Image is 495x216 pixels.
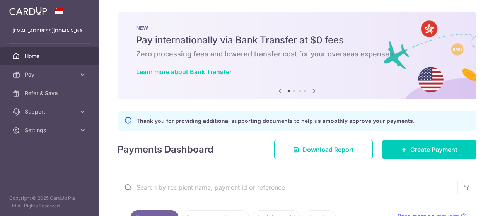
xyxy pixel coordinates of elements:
[9,6,47,15] img: CardUp
[25,71,76,78] span: Pay
[118,12,476,99] img: Bank transfer banner
[118,143,213,156] h4: Payments Dashboard
[25,89,76,97] span: Refer & Save
[445,193,487,212] iframe: Opens a widget where you can find more information
[25,126,76,134] span: Settings
[12,27,87,35] p: [EMAIL_ADDRESS][DOMAIN_NAME]
[136,68,232,76] a: Learn more about Bank Transfer
[302,145,354,154] span: Download Report
[25,52,76,60] span: Home
[136,25,458,31] p: NEW
[136,49,458,59] h6: Zero processing fees and lowered transfer cost for your overseas expenses
[136,34,458,46] h5: Pay internationally via Bank Transfer at $0 fees
[274,140,373,159] a: Download Report
[410,145,457,154] span: Create Payment
[137,116,415,126] p: Thank you for providing additional supporting documents to help us smoothly approve your payments.
[382,140,476,159] a: Create Payment
[25,108,76,116] span: Support
[118,175,457,200] input: Search by recipient name, payment id or reference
